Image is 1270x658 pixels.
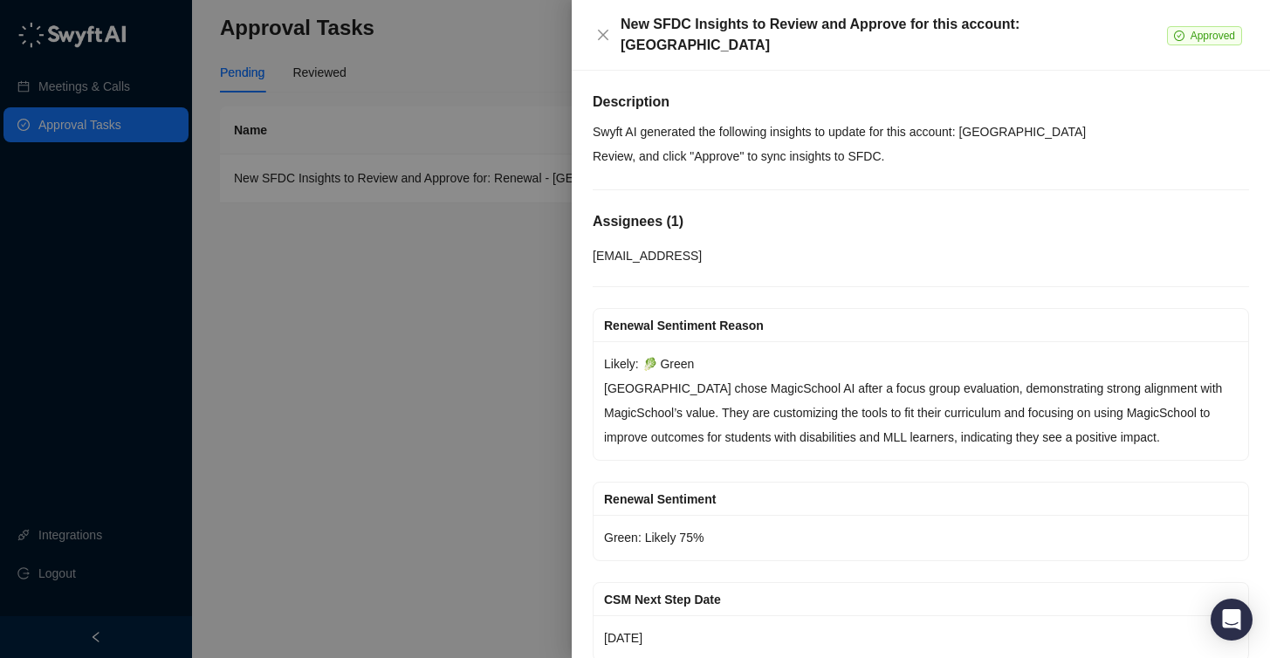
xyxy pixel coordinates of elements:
[593,211,1249,232] h5: Assignees ( 1 )
[593,249,702,263] span: [EMAIL_ADDRESS]
[1211,599,1253,641] div: Open Intercom Messenger
[604,590,1238,609] div: CSM Next Step Date
[621,14,1167,56] div: New SFDC Insights to Review and Approve for this account: [GEOGRAPHIC_DATA]
[593,120,1249,144] p: Swyft AI generated the following insights to update for this account: [GEOGRAPHIC_DATA]
[604,352,1238,449] p: Likely: 🥬 Green [GEOGRAPHIC_DATA] chose MagicSchool AI after a focus group evaluation, demonstrat...
[604,626,1238,650] p: [DATE]
[593,144,1249,168] p: Review, and click "Approve" to sync insights to SFDC.
[593,24,614,45] button: Close
[593,92,1249,113] h5: Description
[1191,30,1235,42] span: Approved
[604,525,1238,550] p: Green: Likely 75%
[604,316,1238,335] div: Renewal Sentiment Reason
[604,490,1238,509] div: Renewal Sentiment
[1174,31,1184,41] span: check-circle
[596,28,610,42] span: close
